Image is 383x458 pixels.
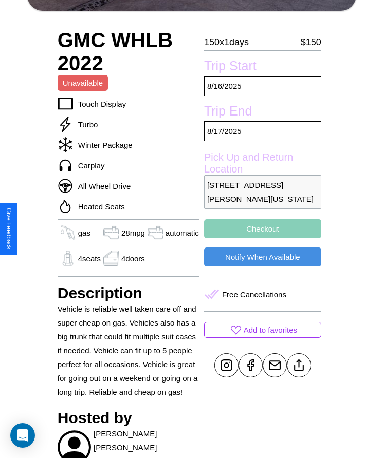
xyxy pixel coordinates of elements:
[58,284,199,302] h3: Description
[58,251,78,266] img: gas
[204,247,321,266] button: Notify When Available
[78,252,101,265] p: 4 seats
[204,151,321,175] label: Pick Up and Return Location
[101,225,121,240] img: gas
[204,34,249,50] p: 150 x 1 days
[58,29,199,75] h2: GMC WHLB 2022
[166,226,199,240] p: automatic
[222,288,286,301] p: Free Cancellations
[73,138,133,152] p: Winter Package
[73,97,126,111] p: Touch Display
[73,179,131,193] p: All Wheel Drive
[5,208,12,250] div: Give Feedback
[204,59,321,76] label: Trip Start
[94,427,199,454] p: [PERSON_NAME] [PERSON_NAME]
[121,226,145,240] p: 28 mpg
[58,302,199,399] p: Vehicle is reliable well taken care off and super cheap on gas. Vehicles also has a big trunk tha...
[73,118,98,131] p: Turbo
[58,409,199,427] h3: Hosted by
[301,34,321,50] p: $ 150
[244,323,297,337] p: Add to favorites
[73,200,125,214] p: Heated Seats
[78,226,90,240] p: gas
[204,175,321,209] p: [STREET_ADDRESS][PERSON_NAME][US_STATE]
[204,76,321,96] p: 8 / 16 / 2025
[73,159,105,173] p: Carplay
[145,225,166,240] img: gas
[204,219,321,238] button: Checkout
[204,322,321,338] button: Add to favorites
[204,104,321,121] label: Trip End
[204,121,321,141] p: 8 / 17 / 2025
[121,252,145,265] p: 4 doors
[10,423,35,448] div: Open Intercom Messenger
[63,76,103,90] p: Unavailable
[101,251,121,266] img: gas
[58,225,78,240] img: gas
